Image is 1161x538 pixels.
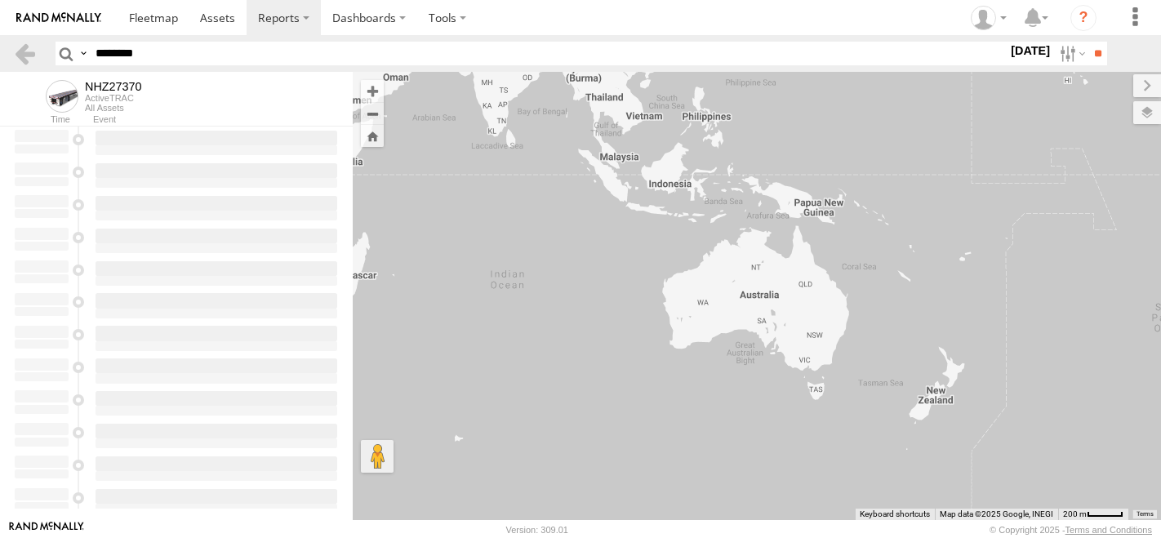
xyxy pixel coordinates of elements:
[860,509,930,520] button: Keyboard shortcuts
[1065,525,1152,535] a: Terms and Conditions
[9,522,84,538] a: Visit our Website
[1137,511,1154,518] a: Terms (opens in new tab)
[361,125,384,147] button: Zoom Home
[1008,42,1053,60] label: [DATE]
[965,6,1012,30] div: Zulema McIntosch
[506,525,568,535] div: Version: 309.01
[940,509,1053,518] span: Map data ©2025 Google, INEGI
[361,440,394,473] button: Drag Pegman onto the map to open Street View
[1070,5,1096,31] i: ?
[77,42,90,65] label: Search Query
[990,525,1152,535] div: © Copyright 2025 -
[361,80,384,102] button: Zoom in
[13,116,70,124] div: Time
[85,103,142,113] div: All Assets
[1053,42,1088,65] label: Search Filter Options
[13,42,37,65] a: Back to previous Page
[1058,509,1128,520] button: Map Scale: 200 m per 41 pixels
[1063,509,1087,518] span: 200 m
[85,93,142,103] div: ActiveTRAC
[16,12,101,24] img: rand-logo.svg
[361,102,384,125] button: Zoom out
[85,80,142,93] div: NHZ27370 - View Asset History
[93,116,353,124] div: Event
